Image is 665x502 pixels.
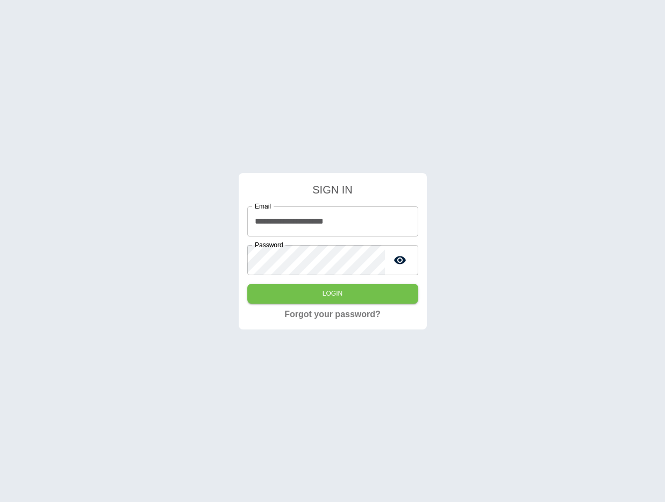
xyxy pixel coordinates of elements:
[255,202,271,211] label: Email
[247,182,418,198] h4: SIGN IN
[247,284,418,304] button: Login
[389,249,411,271] button: toggle password visibility
[284,308,381,321] a: Forgot your password?
[255,240,283,249] label: Password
